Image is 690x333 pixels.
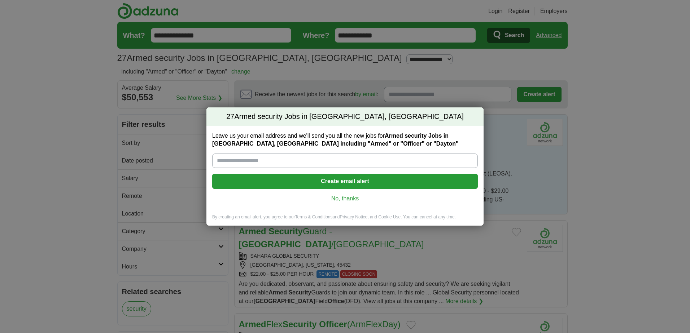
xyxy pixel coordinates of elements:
[212,132,478,148] label: Leave us your email address and we'll send you all the new jobs for
[206,107,484,126] h2: Armed security Jobs in [GEOGRAPHIC_DATA], [GEOGRAPHIC_DATA]
[340,214,368,219] a: Privacy Notice
[218,195,472,203] a: No, thanks
[226,112,234,122] span: 27
[206,214,484,226] div: By creating an email alert, you agree to our and , and Cookie Use. You can cancel at any time.
[295,214,332,219] a: Terms & Conditions
[212,133,459,147] strong: Armed security Jobs in [GEOGRAPHIC_DATA], [GEOGRAPHIC_DATA] including "Armed" or "Officer" or "Da...
[212,174,478,189] button: Create email alert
